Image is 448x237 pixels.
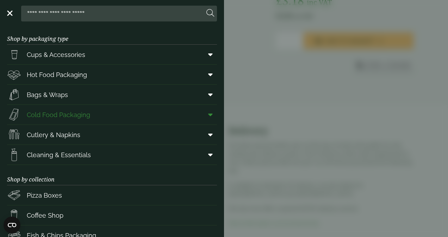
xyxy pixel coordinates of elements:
h3: Shop by collection [7,165,217,185]
img: Cutlery.svg [7,128,21,142]
img: Deli_box.svg [7,68,21,82]
span: Cold Food Packaging [27,110,90,120]
button: Open CMP widget [4,217,20,233]
img: Paper_carriers.svg [7,88,21,102]
h3: Shop by packaging type [7,24,217,45]
span: Cleaning & Essentials [27,150,91,160]
a: Bags & Wraps [7,85,217,104]
img: PintNhalf_cup.svg [7,47,21,62]
img: Sandwich_box.svg [7,108,21,122]
img: Pizza_boxes.svg [7,188,21,202]
a: Cups & Accessories [7,45,217,64]
a: Cold Food Packaging [7,105,217,124]
a: Hot Food Packaging [7,65,217,84]
a: Pizza Boxes [7,185,217,205]
span: Coffee Shop [27,211,63,220]
a: Cleaning & Essentials [7,145,217,165]
img: HotDrink_paperCup.svg [7,208,21,222]
a: Cutlery & Napkins [7,125,217,145]
span: Pizza Boxes [27,191,62,200]
a: Coffee Shop [7,205,217,225]
span: Cups & Accessories [27,50,85,59]
span: Bags & Wraps [27,90,68,100]
span: Hot Food Packaging [27,70,87,79]
span: Cutlery & Napkins [27,130,80,140]
img: open-wipe.svg [7,148,21,162]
